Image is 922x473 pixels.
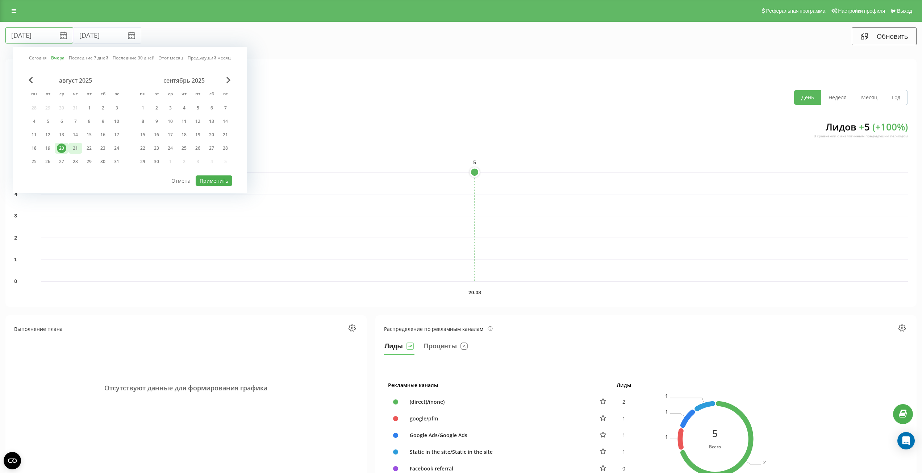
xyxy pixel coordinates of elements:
[14,325,63,333] div: Выполнение плана
[766,8,825,14] span: Реферальная программа
[613,444,635,460] td: 1
[71,144,80,153] div: 21
[136,129,150,140] div: пн 15 сент. 2025 г.
[152,144,161,153] div: 23
[14,235,17,241] text: 2
[41,116,55,127] div: вт 5 авг. 2025 г.
[177,116,191,127] div: чт 11 сент. 2025 г.
[96,103,110,113] div: сб 2 авг. 2025 г.
[82,129,96,140] div: пт 15 авг. 2025 г.
[55,156,68,167] div: ср 27 авг. 2025 г.
[207,117,216,126] div: 13
[613,427,635,444] td: 1
[138,103,147,113] div: 1
[41,156,55,167] div: вт 26 авг. 2025 г.
[406,398,589,406] div: (direct)/(none)
[188,54,231,61] a: Предыдущий месяц
[98,144,108,153] div: 23
[68,143,82,154] div: чт 21 авг. 2025 г.
[112,130,121,140] div: 17
[221,144,230,153] div: 28
[96,129,110,140] div: сб 16 авг. 2025 г.
[29,77,33,83] span: Previous Month
[138,144,147,153] div: 22
[423,341,468,355] button: Проценты
[814,133,908,138] div: В сравнении с аналогичным предыдущим периодом
[41,129,55,140] div: вт 12 авг. 2025 г.
[113,54,155,61] a: Последние 30 дней
[71,117,80,126] div: 7
[613,377,635,394] th: Лиды
[165,89,176,100] abbr: среда
[150,129,163,140] div: вт 16 сент. 2025 г.
[163,129,177,140] div: ср 17 сент. 2025 г.
[137,89,148,100] abbr: понедельник
[384,325,493,333] div: Распределение по рекламным каналам
[897,8,912,14] span: Выход
[98,103,108,113] div: 2
[14,257,17,262] text: 1
[136,156,150,167] div: пн 29 сент. 2025 г.
[136,103,150,113] div: пн 1 сент. 2025 г.
[206,89,217,100] abbr: суббота
[110,103,124,113] div: вс 3 авг. 2025 г.
[177,143,191,154] div: чт 25 сент. 2025 г.
[29,89,39,100] abbr: понедельник
[55,116,68,127] div: ср 6 авг. 2025 г.
[98,130,108,140] div: 16
[14,191,17,197] text: 4
[406,465,589,472] div: Facebook referral
[57,144,66,153] div: 20
[56,89,67,100] abbr: среда
[205,143,218,154] div: сб 27 сент. 2025 г.
[191,116,205,127] div: пт 12 сент. 2025 г.
[27,77,124,84] div: август 2025
[665,408,668,415] text: 1
[196,175,232,186] button: Применить
[191,103,205,113] div: пт 5 сент. 2025 г.
[43,117,53,126] div: 5
[51,54,64,61] a: Вчера
[193,144,203,153] div: 26
[110,116,124,127] div: вс 10 авг. 2025 г.
[43,130,53,140] div: 12
[859,120,864,133] span: +
[218,143,232,154] div: вс 28 сент. 2025 г.
[84,157,94,166] div: 29
[98,157,108,166] div: 30
[159,54,183,61] a: Этот месяц
[406,415,589,422] div: google/pfm
[192,89,203,100] abbr: пятница
[136,116,150,127] div: пн 8 сент. 2025 г.
[406,431,589,439] div: Google Ads/Google Ads
[14,213,17,219] text: 3
[665,433,668,440] text: 1
[207,144,216,153] div: 27
[84,144,94,153] div: 22
[897,432,915,449] div: Open Intercom Messenger
[220,89,231,100] abbr: воскресенье
[82,143,96,154] div: пт 22 авг. 2025 г.
[872,120,908,133] span: ( + 100 %)
[163,103,177,113] div: ср 3 сент. 2025 г.
[4,452,21,469] button: Open CMP widget
[152,157,161,166] div: 30
[709,443,721,450] div: Всего
[151,89,162,100] abbr: вторник
[205,116,218,127] div: сб 13 сент. 2025 г.
[29,54,47,61] a: Сегодня
[82,103,96,113] div: пт 1 авг. 2025 г.
[709,427,721,440] div: 5
[821,90,854,105] button: Неделя
[665,393,668,399] text: 1
[179,130,189,140] div: 18
[468,290,481,295] text: 20.08
[71,157,80,166] div: 28
[98,117,108,126] div: 9
[136,143,150,154] div: пн 22 сент. 2025 г.
[68,129,82,140] div: чт 14 авг. 2025 г.
[613,394,635,410] td: 2
[138,157,147,166] div: 29
[43,144,53,153] div: 19
[179,89,189,100] abbr: четверг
